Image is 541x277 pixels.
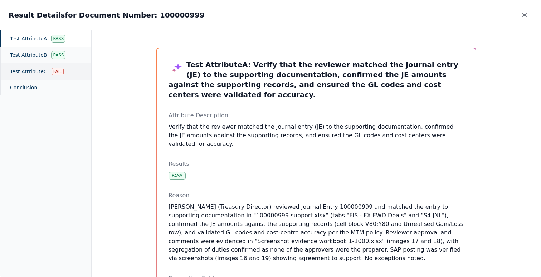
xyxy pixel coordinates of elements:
[52,68,64,75] div: Fail
[169,172,186,180] div: Pass
[169,60,464,100] h3: Test Attribute A : Verify that the reviewer matched the journal entry (JE) to the supporting docu...
[169,203,464,263] p: [PERSON_NAME] (Treasury Director) reviewed Journal Entry 100000999 and matched the entry to suppo...
[169,191,464,200] p: Reason
[9,10,205,20] h2: Result Details for Document Number: 100000999
[169,111,464,120] p: Attribute Description
[51,35,65,43] div: Pass
[169,123,464,148] p: Verify that the reviewer matched the journal entry (JE) to the supporting documentation, confirme...
[51,51,65,59] div: Pass
[169,160,464,168] p: Results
